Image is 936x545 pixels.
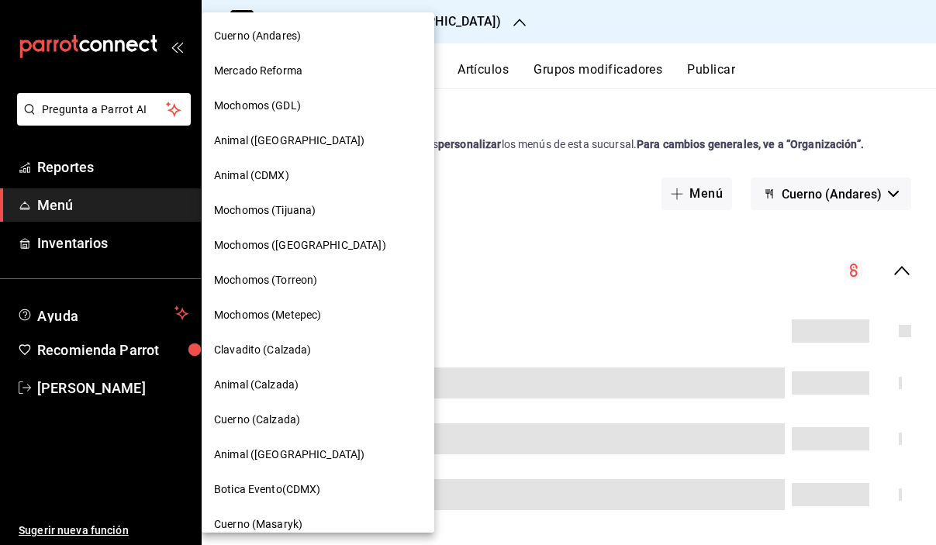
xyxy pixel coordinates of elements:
div: Mercado Reforma [202,53,434,88]
div: Mochomos (Torreon) [202,263,434,298]
span: Cuerno (Calzada) [214,412,300,428]
div: Animal ([GEOGRAPHIC_DATA]) [202,437,434,472]
div: Mochomos (Metepec) [202,298,434,333]
div: Animal ([GEOGRAPHIC_DATA]) [202,123,434,158]
div: Animal (CDMX) [202,158,434,193]
div: Animal (Calzada) [202,367,434,402]
div: Mochomos (GDL) [202,88,434,123]
span: Mochomos (Tijuana) [214,202,316,219]
span: Botica Evento(CDMX) [214,481,321,498]
div: Botica Evento(CDMX) [202,472,434,507]
span: Cuerno (Andares) [214,28,301,44]
span: Mochomos (Torreon) [214,272,317,288]
div: Cuerno (Calzada) [202,402,434,437]
span: Mochomos (Metepec) [214,307,321,323]
div: Cuerno (Masaryk) [202,507,434,542]
div: Cuerno (Andares) [202,19,434,53]
span: Animal (CDMX) [214,167,289,184]
span: Animal ([GEOGRAPHIC_DATA]) [214,447,364,463]
span: Animal ([GEOGRAPHIC_DATA]) [214,133,364,149]
span: Clavadito (Calzada) [214,342,312,358]
div: Mochomos (Tijuana) [202,193,434,228]
div: Clavadito (Calzada) [202,333,434,367]
span: Animal (Calzada) [214,377,299,393]
span: Mochomos ([GEOGRAPHIC_DATA]) [214,237,386,254]
span: Mercado Reforma [214,63,302,79]
span: Mochomos (GDL) [214,98,301,114]
span: Cuerno (Masaryk) [214,516,302,533]
div: Mochomos ([GEOGRAPHIC_DATA]) [202,228,434,263]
